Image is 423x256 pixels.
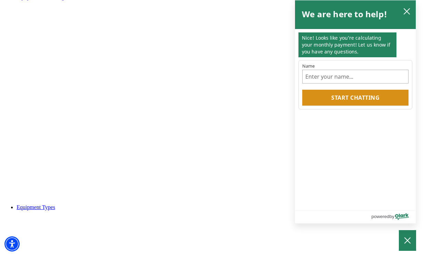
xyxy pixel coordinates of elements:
[302,7,387,21] h2: We are here to help!
[302,90,409,106] button: Start chatting
[371,212,389,221] span: powered
[390,212,394,221] span: by
[295,29,416,60] div: chat
[17,204,55,210] a: Equipment Types
[302,64,409,68] label: Name
[399,230,416,251] button: Close Chatbox
[4,236,20,252] div: Accessibility Menu
[371,210,416,223] a: Powered by Olark
[298,32,396,57] p: Nice! Looks like you’re calculating your monthly payment! Let us know if you have any questions.
[401,6,412,17] button: close chatbox
[302,70,409,83] input: Name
